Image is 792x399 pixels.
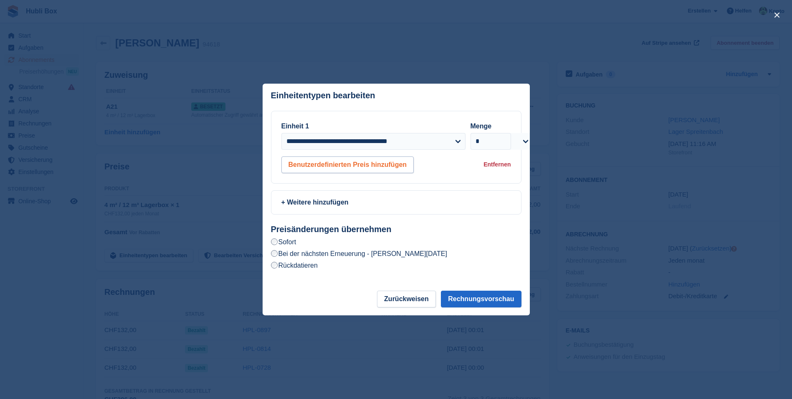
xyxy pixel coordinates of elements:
[770,8,784,22] button: close
[281,123,309,130] label: Einheit 1
[271,190,521,215] a: + Weitere hinzufügen
[271,238,278,245] input: Sofort
[271,249,447,258] label: Bei der nächsten Erneuerung - [PERSON_NAME][DATE]
[281,156,414,173] button: Benutzerdefinierten Preis hinzufügen
[271,238,296,246] label: Sofort
[271,91,375,100] p: Einheitentypen bearbeiten
[471,123,492,130] label: Menge
[281,197,511,207] div: + Weitere hinzufügen
[441,291,521,307] button: Rechnungsvorschau
[377,291,436,307] button: Zurückweisen
[483,160,511,169] div: Entfernen
[271,261,318,270] label: Rückdatieren
[271,250,278,257] input: Bei der nächsten Erneuerung - [PERSON_NAME][DATE]
[271,225,392,234] strong: Preisänderungen übernehmen
[271,262,278,269] input: Rückdatieren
